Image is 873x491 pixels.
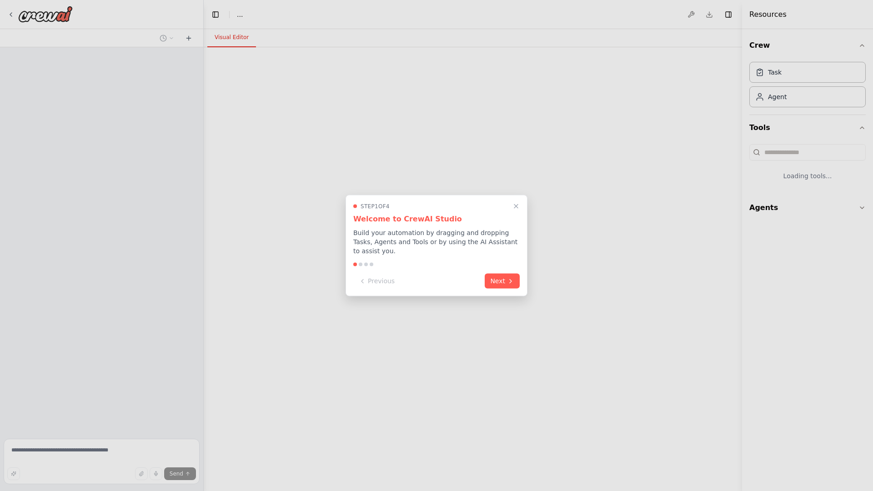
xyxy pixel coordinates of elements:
button: Previous [353,274,400,289]
button: Close walkthrough [511,201,522,212]
button: Hide left sidebar [209,8,222,21]
p: Build your automation by dragging and dropping Tasks, Agents and Tools or by using the AI Assista... [353,228,520,256]
button: Next [485,274,520,289]
h3: Welcome to CrewAI Studio [353,214,520,225]
span: Step 1 of 4 [361,203,390,210]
